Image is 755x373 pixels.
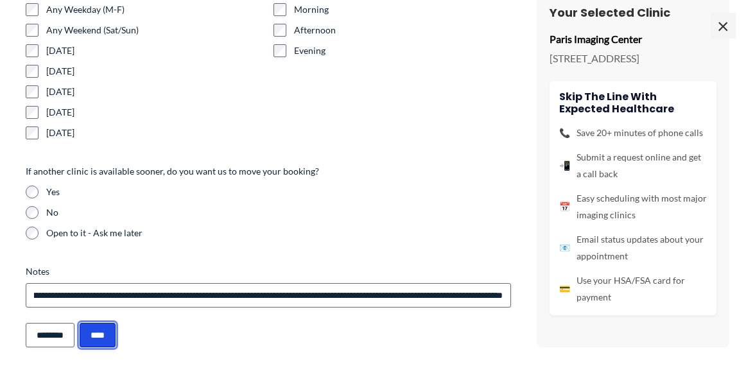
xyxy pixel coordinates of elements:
[559,125,707,141] li: Save 20+ minutes of phone calls
[46,227,511,239] label: Open to it - Ask me later
[559,190,707,223] li: Easy scheduling with most major imaging clinics
[46,106,263,119] label: [DATE]
[550,49,716,68] p: [STREET_ADDRESS]
[559,198,570,215] span: 📅
[26,265,511,278] label: Notes
[26,165,319,178] legend: If another clinic is available sooner, do you want us to move your booking?
[559,272,707,306] li: Use your HSA/FSA card for payment
[559,149,707,182] li: Submit a request online and get a call back
[550,5,716,20] h3: Your Selected Clinic
[294,3,511,16] label: Morning
[46,186,511,198] label: Yes
[46,24,263,37] label: Any Weekend (Sat/Sun)
[710,13,736,39] span: ×
[550,30,716,49] p: Paris Imaging Center
[294,44,511,57] label: Evening
[46,3,263,16] label: Any Weekday (M-F)
[559,231,707,265] li: Email status updates about your appointment
[559,91,707,115] h4: Skip the line with Expected Healthcare
[46,126,263,139] label: [DATE]
[46,85,263,98] label: [DATE]
[46,44,263,57] label: [DATE]
[559,281,570,297] span: 💳
[46,206,511,219] label: No
[559,125,570,141] span: 📞
[46,65,263,78] label: [DATE]
[559,239,570,256] span: 📧
[294,24,511,37] label: Afternoon
[559,157,570,174] span: 📲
